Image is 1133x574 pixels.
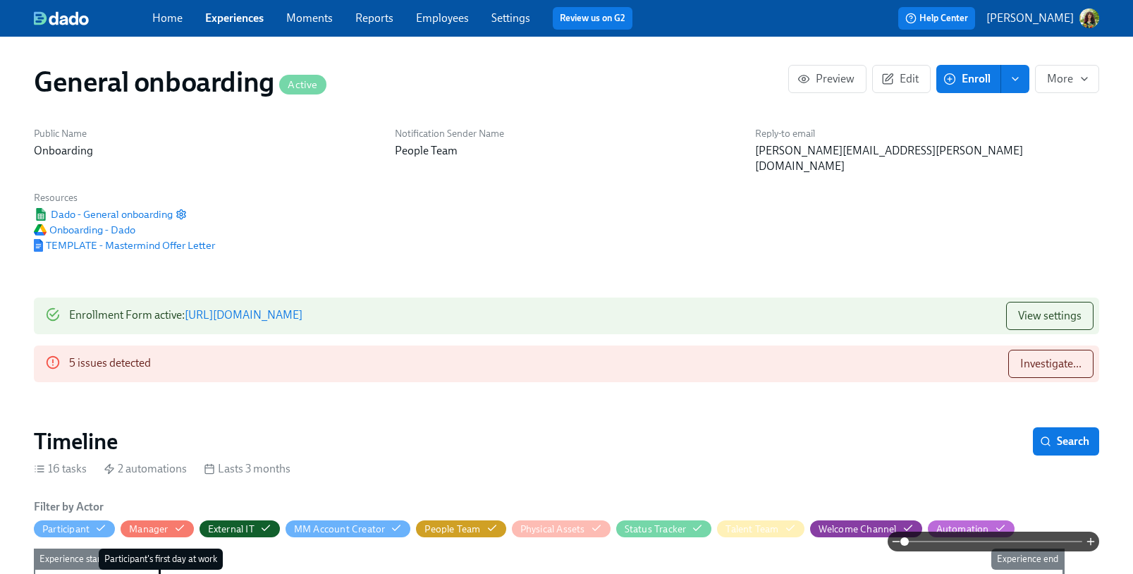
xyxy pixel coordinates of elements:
[99,549,223,570] div: Participant's first day at work
[424,523,480,536] div: Hide People Team
[279,80,326,90] span: Active
[34,461,87,477] div: 16 tasks
[520,523,585,536] div: Hide Physical Assets
[1035,65,1099,93] button: More
[1020,357,1082,371] span: Investigate...
[69,350,151,378] div: 5 issues detected
[34,207,173,221] span: Dado - General onboarding
[104,461,187,477] div: 2 automations
[755,143,1099,174] p: [PERSON_NAME][EMAIL_ADDRESS][PERSON_NAME][DOMAIN_NAME]
[986,8,1099,28] button: [PERSON_NAME]
[34,11,152,25] a: dado
[355,11,393,25] a: Reports
[34,520,115,537] button: Participant
[1006,302,1094,330] button: View settings
[788,65,866,93] button: Preview
[725,523,778,536] div: Hide Talent Team
[416,11,469,25] a: Employees
[34,238,215,252] span: TEMPLATE - Mastermind Offer Letter
[42,523,90,536] div: Hide Participant
[152,11,183,25] a: Home
[991,549,1064,570] div: Experience end
[34,143,378,159] p: Onboarding
[34,223,135,237] span: Onboarding - Dado
[286,520,411,537] button: MM Account Creator
[34,499,104,515] h6: Filter by Actor
[34,127,378,140] h6: Public Name
[1001,65,1029,93] button: enroll
[1018,309,1082,323] span: View settings
[416,520,506,537] button: People Team
[204,461,290,477] div: Lasts 3 months
[34,208,48,221] img: Google Sheet
[1033,427,1099,456] button: Search
[34,223,135,237] a: Google DriveOnboarding - Dado
[185,308,302,322] a: [URL][DOMAIN_NAME]
[34,427,118,456] h2: Timeline
[395,143,739,159] p: People Team
[928,520,1015,537] button: Automation
[872,65,931,93] button: Edit
[121,520,193,537] button: Manager
[553,7,632,30] button: Review us on G2
[491,11,530,25] a: Settings
[200,520,280,537] button: External IT
[34,239,43,252] img: Google Document
[936,523,989,536] div: Hide Automation
[810,520,922,537] button: Welcome Channel
[905,11,968,25] span: Help Center
[560,11,625,25] a: Review us on G2
[936,65,1001,93] button: Enroll
[1047,72,1087,86] span: More
[286,11,333,25] a: Moments
[625,523,687,536] div: Hide Status Tracker
[34,207,173,221] a: Google SheetDado - General onboarding
[34,224,47,236] img: Google Drive
[986,11,1074,26] p: [PERSON_NAME]
[69,302,302,330] div: Enrollment Form active :
[294,523,386,536] div: Hide MM Account Creator
[208,523,255,536] div: Hide External IT
[129,523,168,536] div: Hide Manager
[205,11,264,25] a: Experiences
[884,72,919,86] span: Edit
[1008,350,1094,378] button: Investigate...
[898,7,975,30] button: Help Center
[34,549,109,570] div: Experience start
[34,11,89,25] img: dado
[800,72,855,86] span: Preview
[1079,8,1099,28] img: ACg8ocLclD2tQmfIiewwK1zANg5ba6mICO7ZPBc671k9VM_MGIVYfH83=s96-c
[34,65,326,99] h1: General onboarding
[512,520,611,537] button: Physical Assets
[946,72,991,86] span: Enroll
[717,520,804,537] button: Talent Team
[34,238,215,252] a: Google DocumentTEMPLATE - Mastermind Offer Letter
[1043,434,1089,448] span: Search
[616,520,712,537] button: Status Tracker
[395,127,739,140] h6: Notification Sender Name
[819,523,897,536] div: Hide Welcome Channel
[34,191,215,204] h6: Resources
[755,127,1099,140] h6: Reply-to email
